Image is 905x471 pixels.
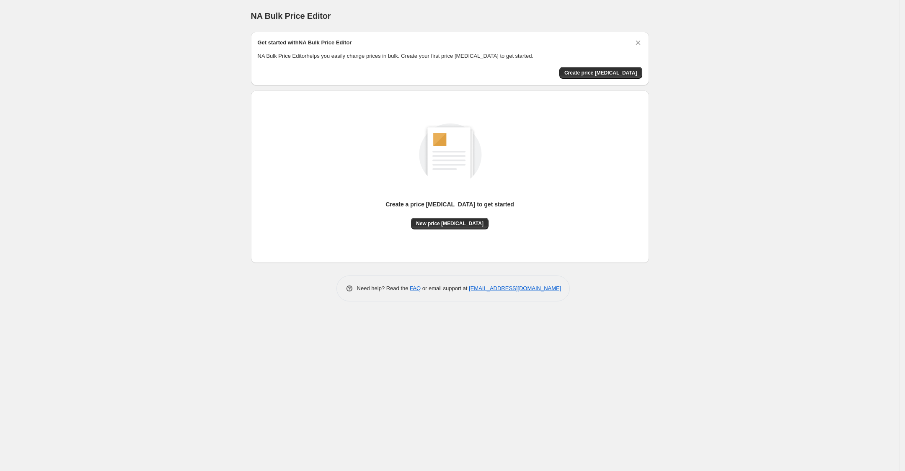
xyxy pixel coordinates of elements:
[469,285,561,291] a: [EMAIL_ADDRESS][DOMAIN_NAME]
[258,52,642,60] p: NA Bulk Price Editor helps you easily change prices in bulk. Create your first price [MEDICAL_DAT...
[258,39,352,47] h2: Get started with NA Bulk Price Editor
[564,69,637,76] span: Create price [MEDICAL_DATA]
[410,285,421,291] a: FAQ
[357,285,410,291] span: Need help? Read the
[416,220,484,227] span: New price [MEDICAL_DATA]
[251,11,331,21] span: NA Bulk Price Editor
[559,67,642,79] button: Create price change job
[411,218,489,229] button: New price [MEDICAL_DATA]
[385,200,514,208] p: Create a price [MEDICAL_DATA] to get started
[421,285,469,291] span: or email support at
[634,39,642,47] button: Dismiss card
